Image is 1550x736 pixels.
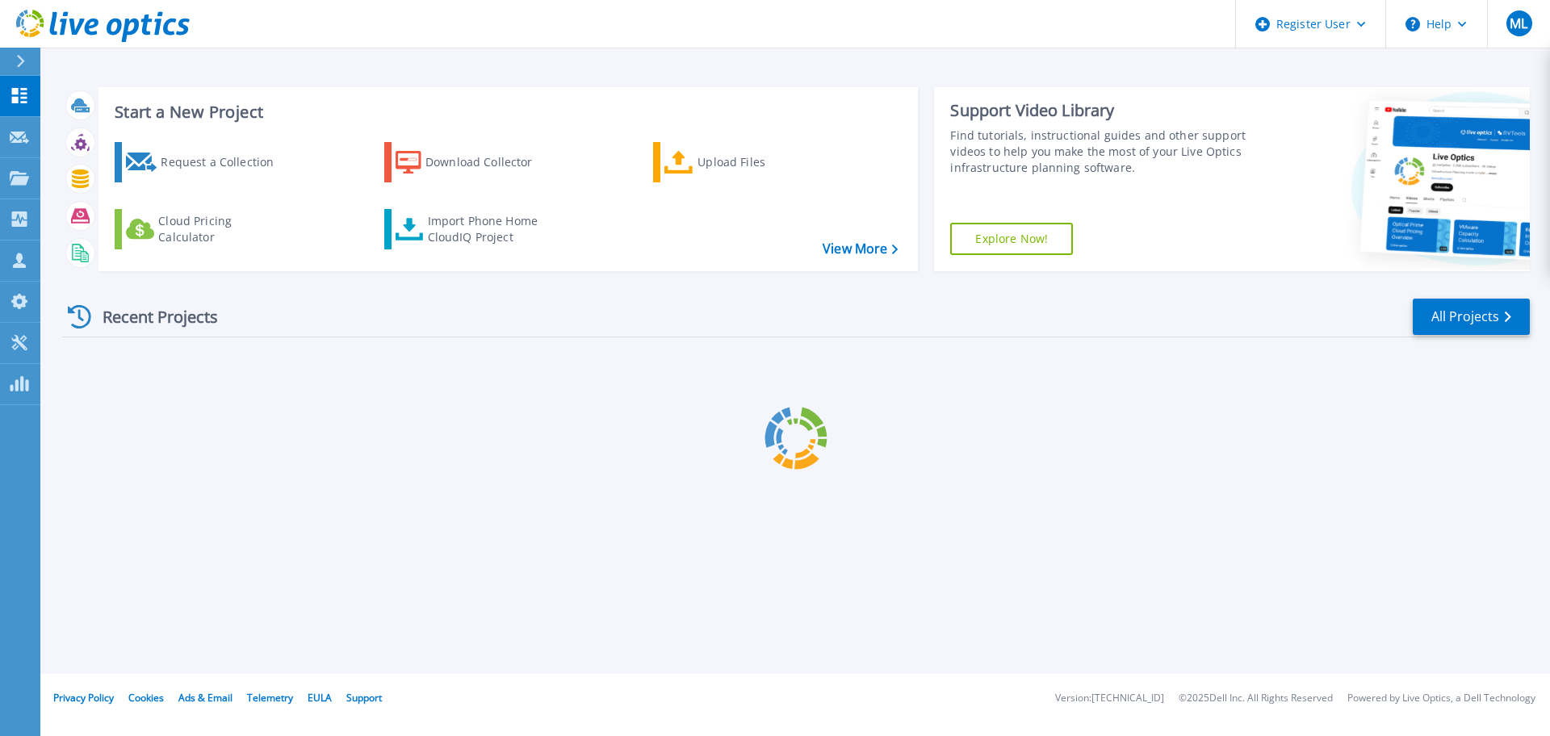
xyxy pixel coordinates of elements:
a: Ads & Email [178,691,232,705]
a: Support [346,691,382,705]
div: Cloud Pricing Calculator [158,213,287,245]
div: Recent Projects [62,297,240,337]
div: Request a Collection [161,146,290,178]
a: Cookies [128,691,164,705]
a: Privacy Policy [53,691,114,705]
li: Version: [TECHNICAL_ID] [1055,693,1164,704]
a: Telemetry [247,691,293,705]
h3: Start a New Project [115,103,898,121]
div: Find tutorials, instructional guides and other support videos to help you make the most of your L... [950,128,1254,176]
div: Support Video Library [950,100,1254,121]
a: Request a Collection [115,142,295,182]
a: Upload Files [653,142,833,182]
a: Download Collector [384,142,564,182]
div: Download Collector [425,146,555,178]
span: ML [1510,17,1527,30]
li: © 2025 Dell Inc. All Rights Reserved [1179,693,1333,704]
div: Upload Files [697,146,827,178]
a: All Projects [1413,299,1530,335]
a: Cloud Pricing Calculator [115,209,295,249]
li: Powered by Live Optics, a Dell Technology [1347,693,1535,704]
a: View More [823,241,898,257]
a: Explore Now! [950,223,1073,255]
div: Import Phone Home CloudIQ Project [428,213,554,245]
a: EULA [308,691,332,705]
